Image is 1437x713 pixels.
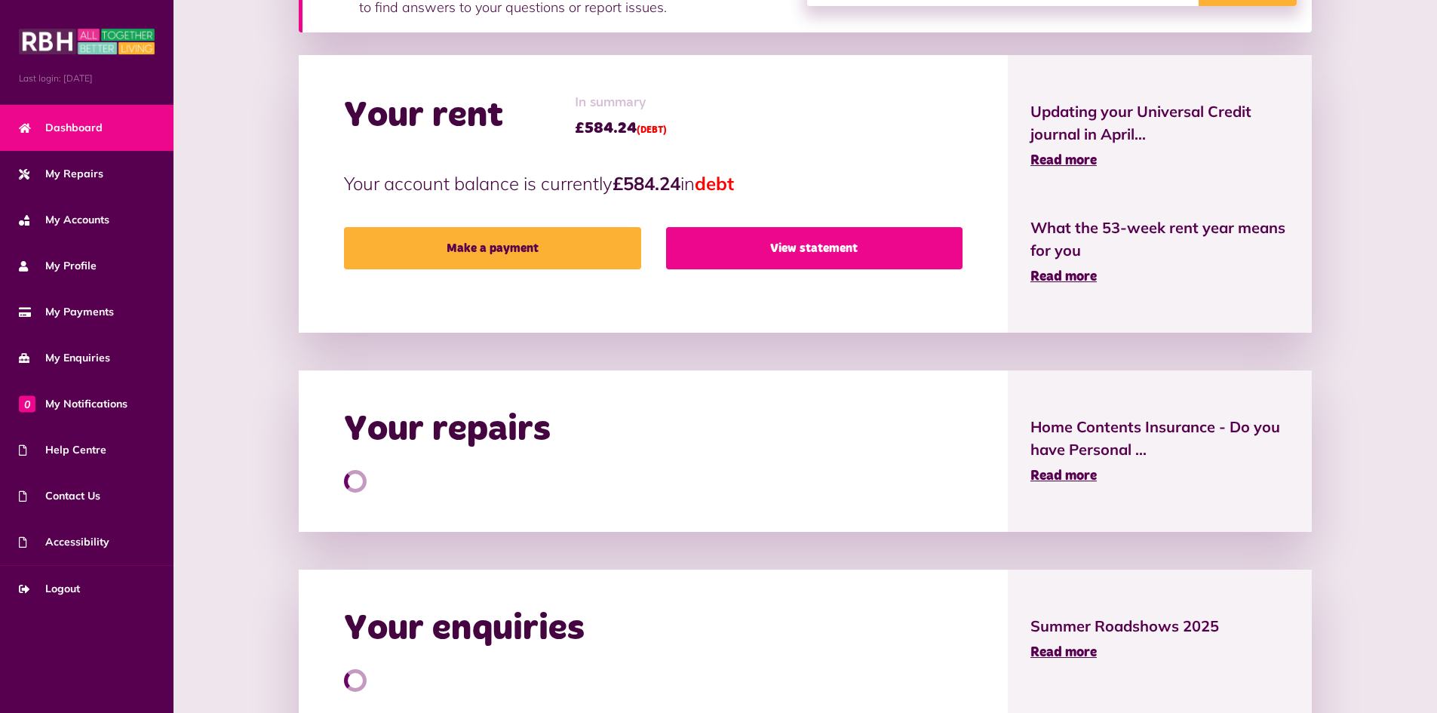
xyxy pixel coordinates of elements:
[1030,154,1097,167] span: Read more
[19,120,103,136] span: Dashboard
[19,304,114,320] span: My Payments
[1030,270,1097,284] span: Read more
[1030,646,1097,659] span: Read more
[19,581,80,597] span: Logout
[1030,416,1289,487] a: Home Contents Insurance - Do you have Personal ... Read more
[344,227,640,269] a: Make a payment
[19,26,155,57] img: MyRBH
[1030,615,1289,638] span: Summer Roadshows 2025
[19,396,127,412] span: My Notifications
[19,350,110,366] span: My Enquiries
[19,534,109,550] span: Accessibility
[19,395,35,412] span: 0
[19,488,100,504] span: Contact Us
[344,408,551,452] h2: Your repairs
[1030,100,1289,171] a: Updating your Universal Credit journal in April... Read more
[613,172,680,195] strong: £584.24
[666,227,963,269] a: View statement
[575,117,667,140] span: £584.24
[19,212,109,228] span: My Accounts
[19,258,97,274] span: My Profile
[344,170,963,197] p: Your account balance is currently in
[19,166,103,182] span: My Repairs
[575,93,667,113] span: In summary
[1030,615,1289,663] a: Summer Roadshows 2025 Read more
[19,442,106,458] span: Help Centre
[1030,217,1289,287] a: What the 53-week rent year means for you Read more
[1030,217,1289,262] span: What the 53-week rent year means for you
[1030,416,1289,461] span: Home Contents Insurance - Do you have Personal ...
[344,94,503,138] h2: Your rent
[1030,100,1289,146] span: Updating your Universal Credit journal in April...
[695,172,734,195] span: debt
[1030,469,1097,483] span: Read more
[344,607,585,651] h2: Your enquiries
[637,126,667,135] span: (DEBT)
[19,72,155,85] span: Last login: [DATE]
